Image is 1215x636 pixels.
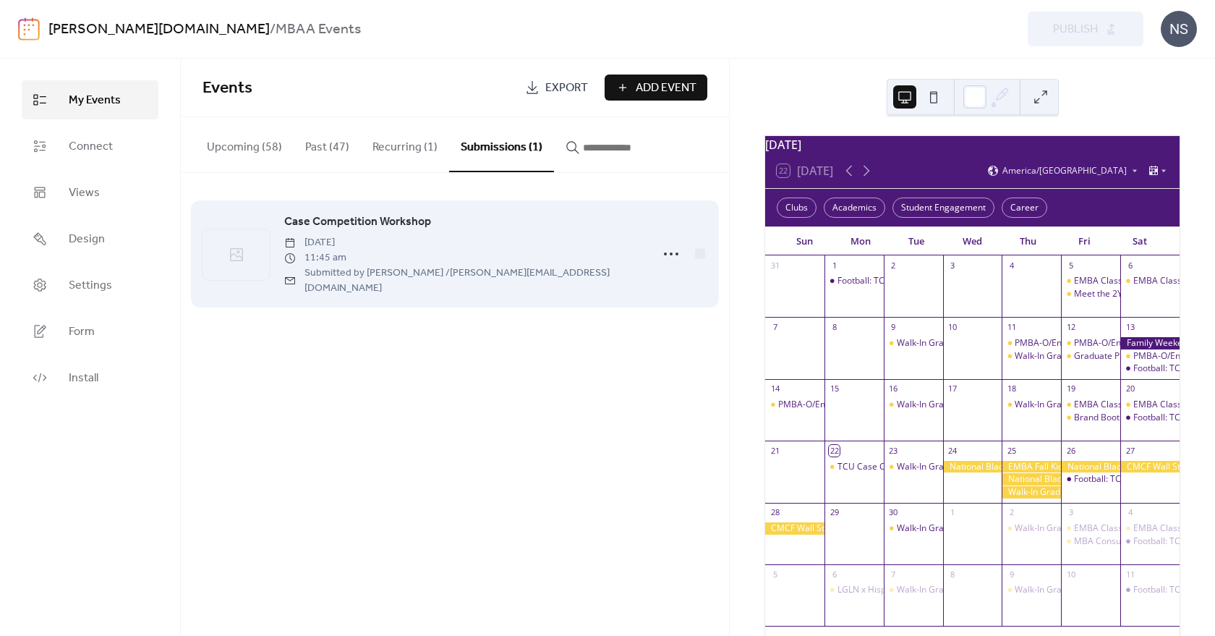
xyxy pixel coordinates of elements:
a: Add Event [605,75,707,101]
div: Academics [824,198,885,218]
div: 7 [769,321,780,332]
div: PMBA-O/Energy/MSSC Class Weekend [1120,350,1180,362]
div: Brand Boot Camp [1074,412,1146,424]
div: 1 [829,260,840,271]
div: 20 [1125,383,1135,394]
div: Tue [889,227,945,256]
div: Career [1002,198,1047,218]
div: 29 [829,507,840,518]
div: CMCF Wall Street Prep [765,522,824,535]
div: Sun [777,227,832,256]
div: EMBA Class Weekend [1120,399,1180,411]
div: EMBA Class Weekend [1061,522,1120,535]
button: Submissions (1) [449,117,554,172]
div: Walk-In Graduate Advising (Virtual) [1002,486,1061,499]
div: 9 [1006,569,1017,580]
div: Walk-In Graduate Advising (Virtual) [884,337,943,349]
a: Settings [22,266,158,305]
div: Football: TCU @ ASU [1061,473,1120,486]
a: Case Competition Workshop [284,213,431,232]
div: 24 [947,445,958,456]
span: Add Event [636,80,696,97]
div: PMBA-O/Energy/MSSC Class Weekend [1015,337,1170,349]
div: PMBA-O/Energy/MSSC Class Weekend [1061,337,1120,349]
div: Fri [1056,227,1112,256]
div: 10 [947,321,958,332]
div: Meet the 2Y Masters [1074,288,1158,300]
div: MBA Consulting Club Panel [1061,535,1120,548]
div: EMBA Class Weekend [1074,399,1162,411]
div: 27 [1125,445,1135,456]
div: 23 [888,445,899,456]
span: Export [545,80,588,97]
button: Past (47) [294,117,361,171]
div: National Black MBA Career Expo [943,461,1002,473]
div: Football: TCU @ ASU [1074,473,1157,486]
div: Walk-In Graduate Advising (Virtual) [897,461,1037,473]
div: 19 [1065,383,1076,394]
div: Wed [945,227,1000,256]
div: Graduate Programs Weekend - Pickleball [1061,350,1120,362]
div: 2 [1006,507,1017,518]
div: Walk-In Graduate Advising (Virtual) [897,399,1037,411]
div: Walk-In Graduate Advising (Virtual) [1015,350,1155,362]
div: EMBA Class Weekend [1061,399,1120,411]
span: Submitted by [PERSON_NAME] / [PERSON_NAME][EMAIL_ADDRESS][DOMAIN_NAME] [284,266,642,296]
span: Design [69,231,105,248]
div: 11 [1006,321,1017,332]
div: 5 [769,569,780,580]
div: 25 [1006,445,1017,456]
span: Install [69,370,98,387]
div: CMCF Wall Street Prep [1120,461,1180,473]
a: [PERSON_NAME][DOMAIN_NAME] [48,16,270,43]
div: Walk-In Graduate Advising (Virtual) [1015,399,1155,411]
div: 16 [888,383,899,394]
div: 6 [1125,260,1135,271]
div: 6 [829,569,840,580]
span: Connect [69,138,113,156]
div: 12 [1065,321,1076,332]
div: MBA Consulting Club Panel [1074,535,1183,548]
div: Walk-In Graduate Advising (Virtual) [1002,584,1061,596]
div: 8 [829,321,840,332]
div: EMBA Fall Kickoff Event [1002,461,1061,473]
div: 10 [1065,569,1076,580]
div: Mon [832,227,888,256]
a: Form [22,312,158,351]
div: LGLN x Hispanic Chamber Main St. Project [837,584,1007,596]
div: 4 [1006,260,1017,271]
div: Walk-In Graduate Advising (Virtual) [1015,584,1155,596]
a: Views [22,173,158,212]
div: 31 [769,260,780,271]
div: Clubs [777,198,817,218]
a: Export [514,75,599,101]
div: Walk-In Graduate Advising (Virtual) [897,584,1037,596]
div: 28 [769,507,780,518]
button: Upcoming (58) [195,117,294,171]
div: National Black MBA Career Expo [1061,461,1120,473]
div: Walk-In Graduate Advising (Virtual) [897,337,1037,349]
div: 17 [947,383,958,394]
div: PMBA-O/Energy/MSSC Class Weekend [1002,337,1061,349]
div: 2 [888,260,899,271]
div: 18 [1006,383,1017,394]
div: Walk-In Graduate Advising (Virtual) [884,399,943,411]
div: PMBA-O/Energy/MSSC Class Weekend [765,399,824,411]
div: Walk-In Graduate Advising (Virtual) [1015,522,1155,535]
div: 8 [947,569,958,580]
span: Views [69,185,100,202]
div: Walk-In Graduate Advising (Virtual) [1002,399,1061,411]
div: NS [1161,11,1197,47]
div: Football: TCU vs SMU [1120,412,1180,424]
div: Walk-In Graduate Advising (Virtual) [1002,522,1061,535]
div: EMBA Class Weekend [1074,522,1162,535]
div: 4 [1125,507,1135,518]
div: Football: TCU vs KSU [1120,584,1180,596]
div: Student Engagement [892,198,994,218]
div: 14 [769,383,780,394]
div: Walk-In Graduate Advising (Virtual) [884,522,943,535]
span: America/[GEOGRAPHIC_DATA] [1002,166,1127,175]
div: TCU Case Competitions X Consulting Club [824,461,884,473]
div: Brand Boot Camp [1061,412,1120,424]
